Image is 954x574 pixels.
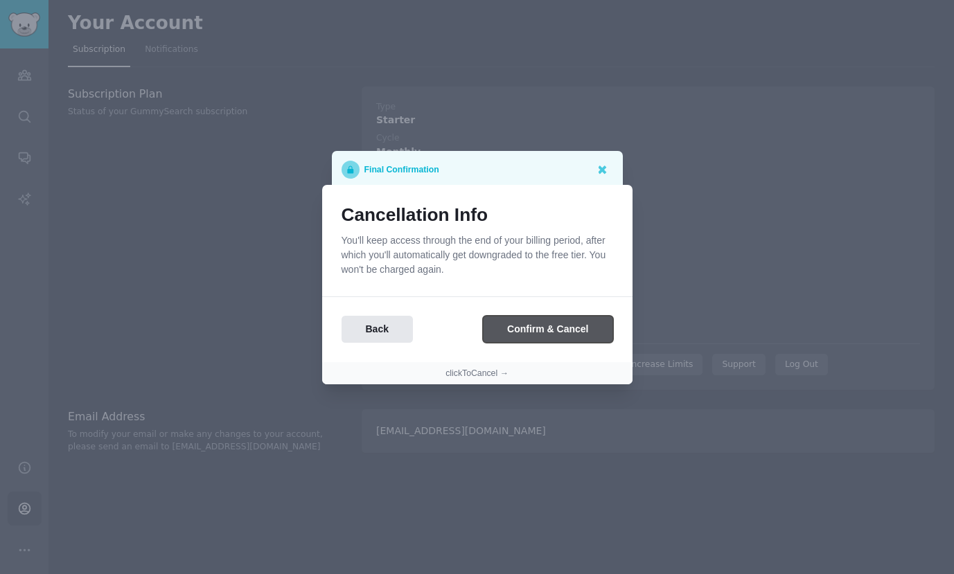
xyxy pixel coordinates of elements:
[445,368,509,380] button: clickToCancel →
[342,316,413,343] button: Back
[483,316,612,343] button: Confirm & Cancel
[342,233,613,277] p: You'll keep access through the end of your billing period, after which you'll automatically get d...
[342,204,613,226] h1: Cancellation Info
[364,161,439,179] p: Final Confirmation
